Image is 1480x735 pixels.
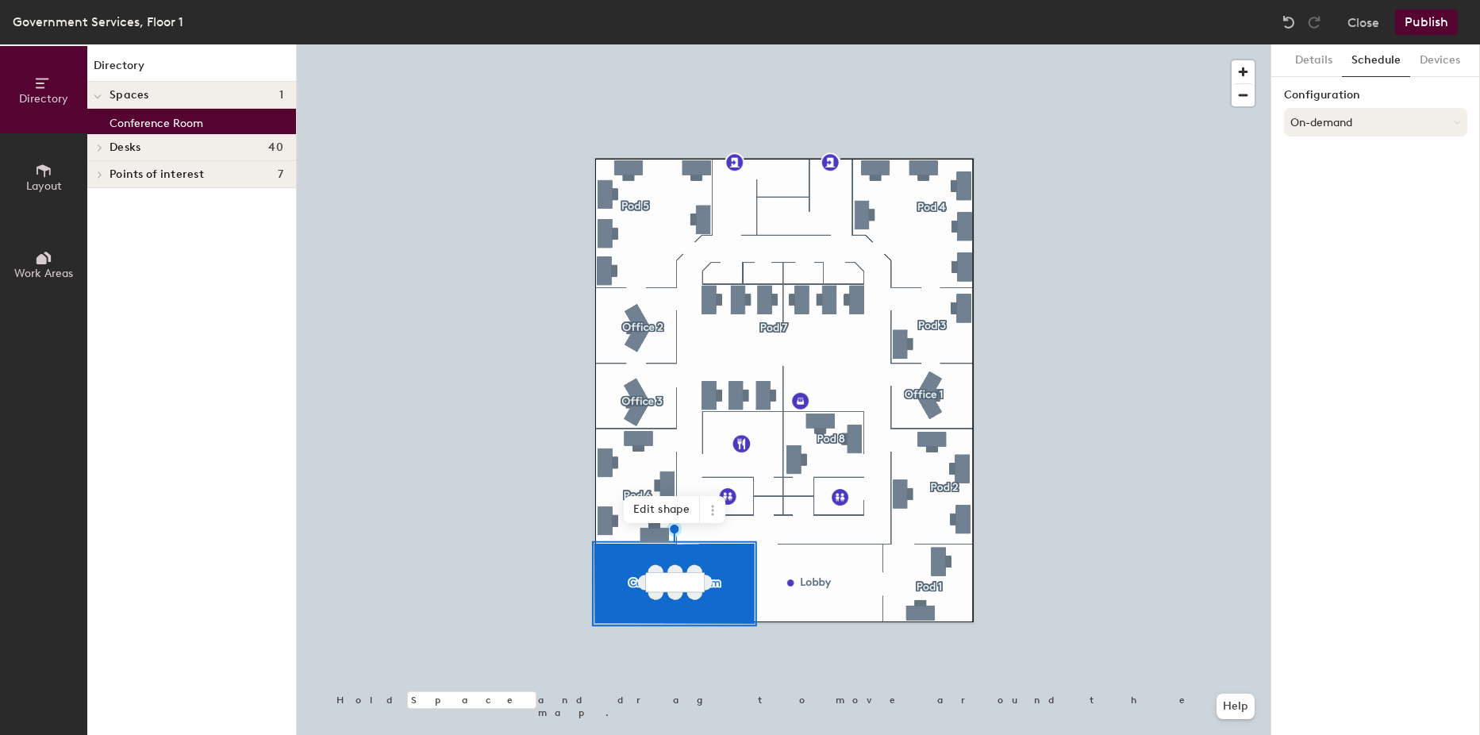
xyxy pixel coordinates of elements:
label: Configuration [1284,89,1467,102]
span: Desks [110,141,140,154]
button: Details [1286,44,1342,77]
div: Government Services, Floor 1 [13,12,183,32]
span: Spaces [110,89,149,102]
button: Devices [1410,44,1470,77]
img: Redo [1306,14,1322,30]
span: 40 [268,141,283,154]
button: Schedule [1342,44,1410,77]
span: Directory [19,92,68,106]
button: Publish [1395,10,1458,35]
span: 7 [278,168,283,181]
span: 1 [279,89,283,102]
span: Edit shape [624,496,700,523]
p: Conference Room [110,112,203,130]
span: Layout [26,179,62,193]
img: Undo [1281,14,1297,30]
h1: Directory [87,57,296,82]
span: Work Areas [14,267,73,280]
button: On-demand [1284,108,1467,137]
button: Help [1217,694,1255,719]
span: Points of interest [110,168,204,181]
button: Close [1347,10,1379,35]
